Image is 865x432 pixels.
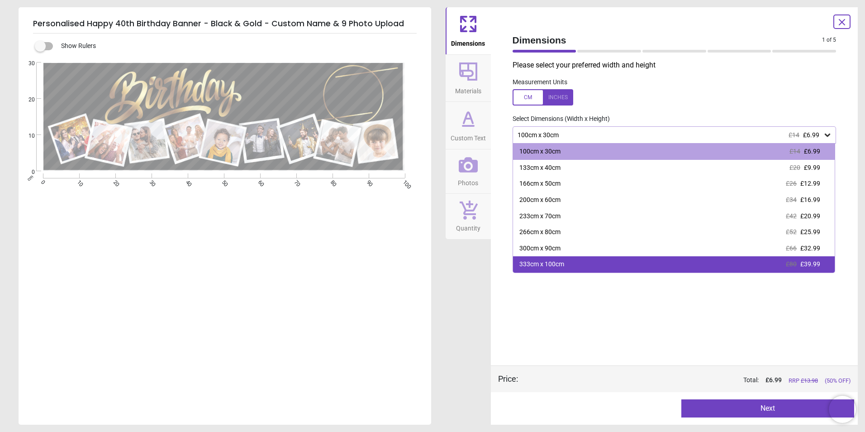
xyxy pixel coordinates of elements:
label: Measurement Units [513,78,567,87]
button: Next [681,399,854,418]
span: 30 [18,60,35,67]
span: £25.99 [800,228,820,235]
div: 300cm x 90cm [519,244,561,253]
span: £52 [786,228,797,235]
span: £16.99 [800,196,820,203]
button: Photos [446,149,491,194]
span: Dimensions [513,34,822,47]
span: Photos [458,174,478,188]
span: £39.99 [800,260,820,268]
div: 266cm x 80cm [519,228,561,237]
p: Please select your preferred width and height [513,60,844,70]
label: Select Dimensions (Width x Height) [505,115,610,124]
span: Custom Text [451,130,486,143]
button: Custom Text [446,102,491,149]
span: £66 [786,245,797,252]
div: Price : [498,373,518,384]
div: 100cm x 30cm [519,147,561,156]
span: £42 [786,212,797,220]
button: Dimensions [446,7,491,54]
span: 20 [18,96,35,104]
span: £20 [789,164,800,171]
div: Total: [532,376,851,385]
span: £6.99 [803,131,819,139]
span: 10 [18,132,35,140]
div: 333cm x 100cm [519,260,564,269]
span: Dimensions [451,35,485,48]
div: 200cm x 60cm [519,196,561,205]
span: (50% OFF) [825,377,851,385]
span: £6.99 [804,148,820,155]
span: 1 of 5 [822,36,836,44]
span: £14 [789,148,800,155]
div: 166cm x 50cm [519,179,561,188]
div: 133cm x 40cm [519,163,561,173]
span: £26 [786,180,797,187]
iframe: Brevo live chat [829,396,856,423]
div: Show Rulers [40,41,431,52]
div: 233cm x 70cm [519,212,561,221]
span: £32.99 [800,245,820,252]
span: RRP [789,377,818,385]
span: £12.99 [800,180,820,187]
div: 100cm x 30cm [517,131,823,139]
span: Materials [455,82,481,96]
span: 6.99 [769,376,782,384]
span: 0 [18,168,35,176]
h5: Personalised Happy 40th Birthday Banner - Black & Gold - Custom Name & 9 Photo Upload [33,14,417,34]
span: £20.99 [800,212,820,220]
span: £80 [786,260,797,268]
span: £14 [789,131,799,139]
span: £34 [786,196,797,203]
button: Quantity [446,194,491,239]
span: £ 13.98 [801,377,818,384]
button: Materials [446,55,491,102]
span: £9.99 [804,164,820,171]
span: Quantity [456,220,480,233]
span: £ [765,376,782,385]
